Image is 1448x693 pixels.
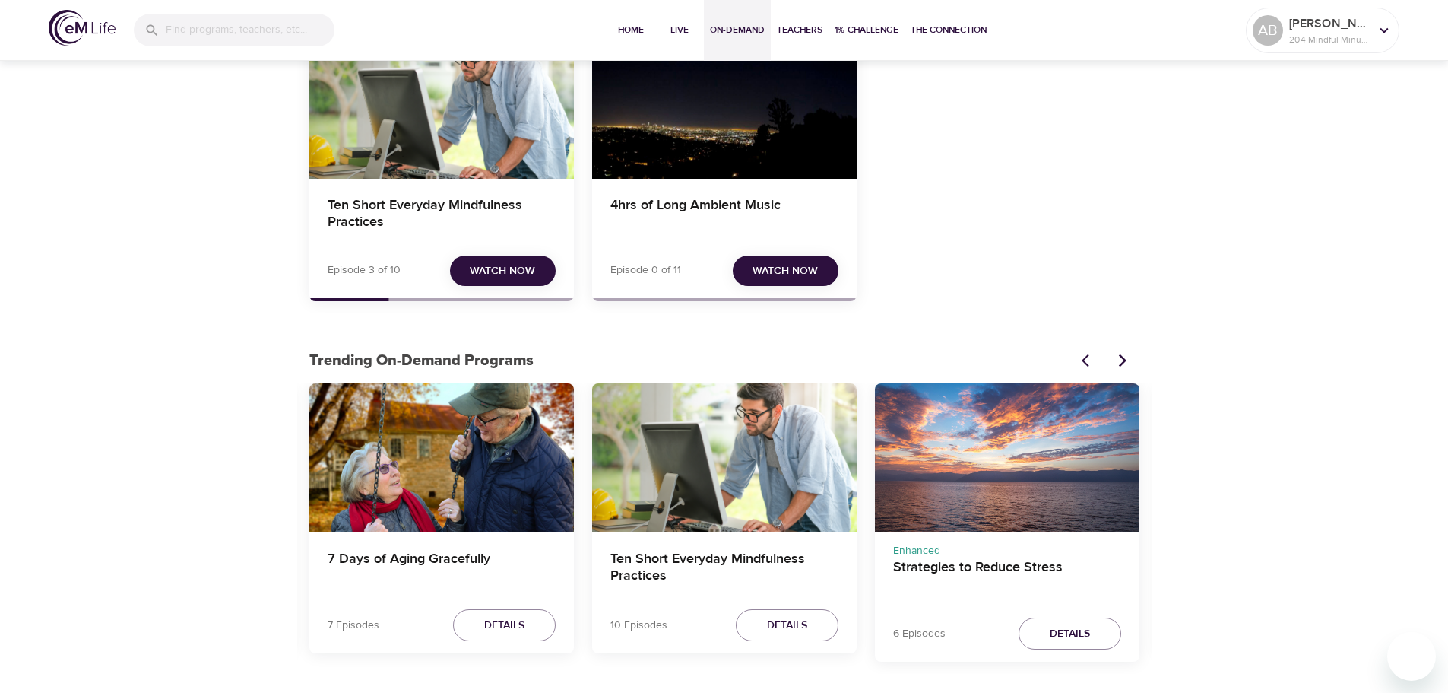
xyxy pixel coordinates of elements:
[767,616,807,635] span: Details
[733,256,838,287] button: Watch Now
[592,30,857,179] button: 4hrs of Long Ambient Music
[328,551,556,587] h4: 7 Days of Aging Gracefully
[1106,344,1139,377] button: Next items
[1050,625,1090,644] span: Details
[166,14,334,46] input: Find programs, teachers, etc...
[1073,344,1106,377] button: Previous items
[1289,14,1370,33] p: [PERSON_NAME]
[309,30,574,179] button: Ten Short Everyday Mindfulness Practices
[328,262,401,278] p: Episode 3 of 10
[835,22,898,38] span: 1% Challenge
[610,618,667,634] p: 10 Episodes
[875,383,1139,532] button: Strategies to Reduce Stress
[777,22,822,38] span: Teachers
[49,10,116,46] img: logo
[450,256,556,287] button: Watch Now
[328,197,556,234] h4: Ten Short Everyday Mindfulness Practices
[753,262,818,281] span: Watch Now
[610,262,681,278] p: Episode 0 of 11
[610,197,838,234] h4: 4hrs of Long Ambient Music
[893,626,946,642] p: 6 Episodes
[470,262,535,281] span: Watch Now
[710,22,765,38] span: On-Demand
[1387,632,1436,681] iframe: Button to launch messaging window
[613,22,649,38] span: Home
[453,609,556,642] button: Details
[736,609,838,642] button: Details
[661,22,698,38] span: Live
[1289,33,1370,46] p: 204 Mindful Minutes
[484,616,524,635] span: Details
[592,383,857,532] button: Ten Short Everyday Mindfulness Practices
[893,544,940,558] span: Enhanced
[610,551,838,587] h4: Ten Short Everyday Mindfulness Practices
[328,618,379,634] p: 7 Episodes
[893,559,1121,596] h4: Strategies to Reduce Stress
[309,383,574,532] button: 7 Days of Aging Gracefully
[309,349,1073,372] p: Trending On-Demand Programs
[1019,618,1121,650] button: Details
[1253,15,1283,46] div: AB
[911,22,987,38] span: The Connection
